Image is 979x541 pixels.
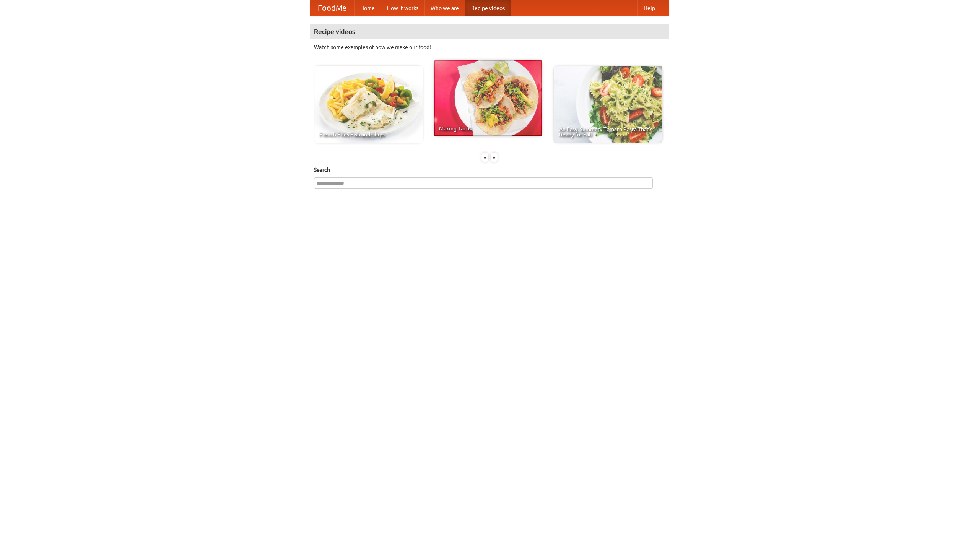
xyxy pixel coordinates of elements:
[491,153,498,162] div: »
[381,0,424,16] a: How it works
[314,166,665,174] h5: Search
[481,153,488,162] div: «
[319,132,417,137] span: French Fries Fish and Chips
[554,66,662,143] a: An Easy, Summery Tomato Pasta That's Ready for Fall
[310,0,354,16] a: FoodMe
[314,66,423,143] a: French Fries Fish and Chips
[310,24,669,39] h4: Recipe videos
[637,0,661,16] a: Help
[439,126,537,131] span: Making Tacos
[465,0,511,16] a: Recipe videos
[559,127,657,137] span: An Easy, Summery Tomato Pasta That's Ready for Fall
[354,0,381,16] a: Home
[434,60,542,136] a: Making Tacos
[314,43,665,51] p: Watch some examples of how we make our food!
[424,0,465,16] a: Who we are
